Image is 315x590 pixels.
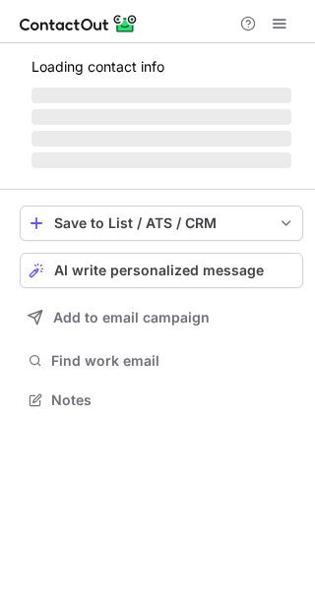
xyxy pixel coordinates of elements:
img: ContactOut v5.3.10 [20,12,138,35]
span: Notes [51,391,295,409]
span: ‌ [31,152,291,168]
span: Add to email campaign [53,310,210,325]
button: Add to email campaign [20,300,303,335]
button: AI write personalized message [20,253,303,288]
span: ‌ [31,109,291,125]
p: Loading contact info [31,59,291,75]
button: Notes [20,386,303,414]
button: save-profile-one-click [20,206,303,241]
span: ‌ [31,88,291,103]
div: Save to List / ATS / CRM [54,215,269,231]
span: Find work email [51,352,295,370]
span: AI write personalized message [54,263,264,278]
span: ‌ [31,131,291,147]
button: Find work email [20,347,303,375]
